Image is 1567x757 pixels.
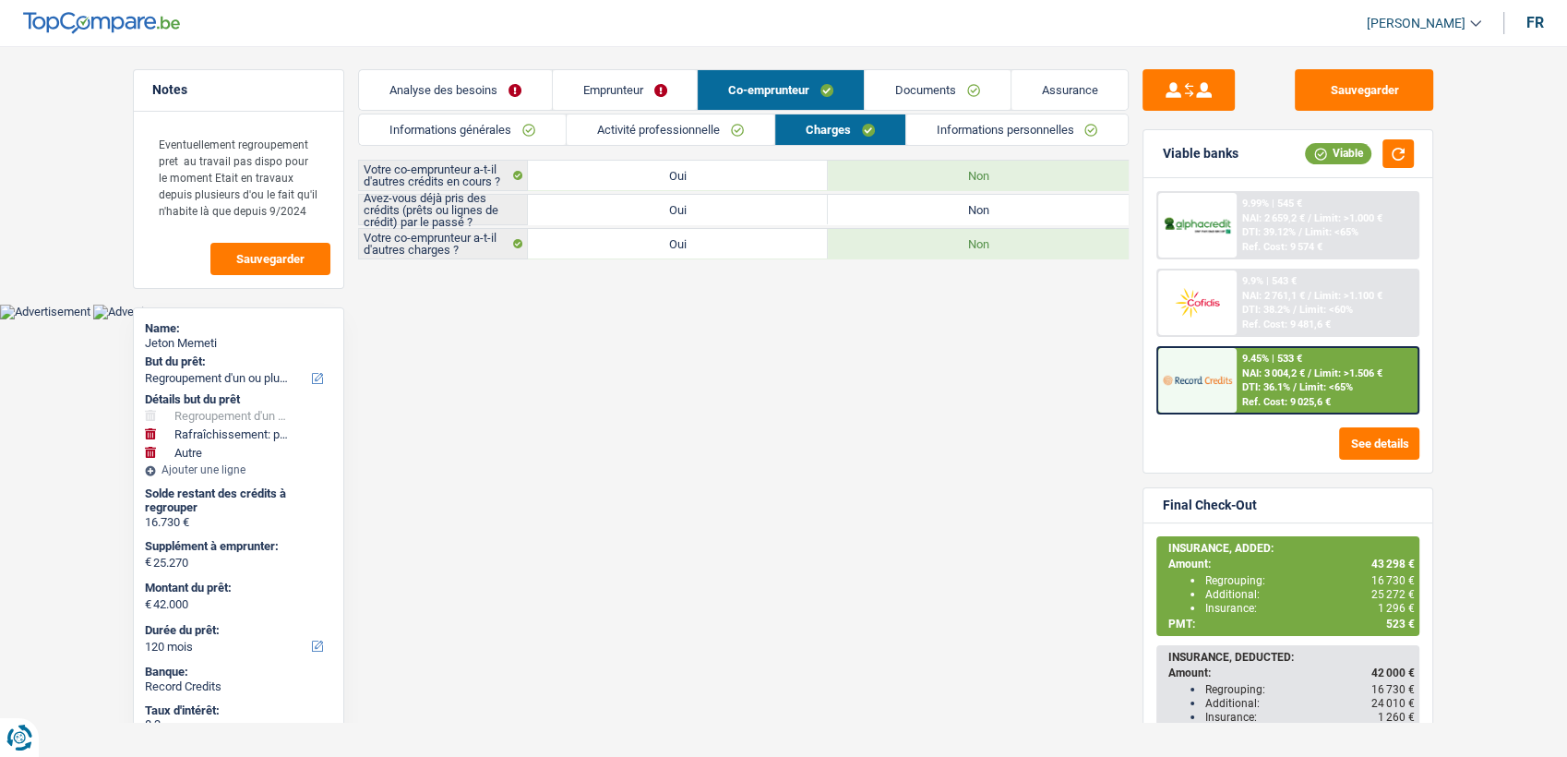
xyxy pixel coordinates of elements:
span: Limit: <65% [1305,226,1358,238]
span: 523 € [1385,618,1414,631]
div: 9.45% | 533 € [1242,353,1302,365]
span: € [145,555,151,570]
span: Limit: >1.506 € [1314,367,1382,379]
span: / [1308,367,1311,379]
button: Sauvegarder [210,243,330,275]
span: 16 730 € [1370,574,1414,587]
span: / [1308,212,1311,224]
a: Documents [865,70,1011,110]
div: Insurance: [1204,711,1414,724]
label: Supplément à emprunter: [145,539,329,554]
a: Co-emprunteur [698,70,864,110]
div: Regrouping: [1204,683,1414,696]
div: Additional: [1204,697,1414,710]
div: Viable banks [1162,146,1238,162]
div: PMT: [1167,618,1414,631]
a: Activité professionnelle [567,114,774,145]
a: [PERSON_NAME] [1352,8,1481,39]
span: Limit: <65% [1299,381,1353,393]
span: € [145,597,151,612]
span: [PERSON_NAME] [1367,16,1465,31]
span: / [1293,381,1297,393]
h5: Notes [152,82,325,98]
span: DTI: 38.2% [1242,304,1290,316]
span: NAI: 2 761,1 € [1242,290,1305,302]
div: 16.730 € [145,515,332,530]
div: Ajouter une ligne [145,463,332,476]
div: Solde restant des crédits à regrouper [145,487,332,515]
img: Cofidis [1163,285,1231,319]
div: Détails but du prêt [145,392,332,407]
span: DTI: 36.1% [1242,381,1290,393]
span: DTI: 39.12% [1242,226,1296,238]
div: Ref. Cost: 9 574 € [1242,241,1322,253]
span: NAI: 3 004,2 € [1242,367,1305,379]
div: Additional: [1204,588,1414,601]
span: Sauvegarder [236,253,305,265]
div: Insurance: [1204,602,1414,615]
div: Banque: [145,665,332,679]
span: NAI: 2 659,2 € [1242,212,1305,224]
div: Final Check-Out [1162,498,1256,513]
a: Assurance [1011,70,1129,110]
div: Ref. Cost: 9 025,6 € [1242,396,1331,408]
div: Record Credits [145,679,332,694]
span: Limit: >1.000 € [1314,212,1382,224]
span: 1 260 € [1377,711,1414,724]
label: Durée du prêt: [145,623,329,638]
div: INSURANCE, DEDUCTED: [1167,651,1414,664]
img: Advertisement [93,305,184,319]
div: Taux d'intérêt: [145,703,332,718]
span: 43 298 € [1370,558,1414,571]
div: Amount: [1167,667,1414,679]
label: Avez-vous déjà pris des crédits (prêts ou lignes de crédit) par le passé ? [359,195,528,224]
label: Non [828,195,1128,224]
a: Charges [775,114,905,145]
div: Amount: [1167,558,1414,571]
label: Oui [528,229,828,258]
label: Votre co-emprunteur a-t-il d'autres charges ? [359,229,528,258]
label: Montant du prêt: [145,581,329,595]
div: Name: [145,321,332,336]
button: See details [1339,427,1419,460]
label: Oui [528,195,828,224]
label: Non [828,161,1128,190]
span: 42 000 € [1370,667,1414,679]
div: Ref. Cost: 9 481,6 € [1242,318,1331,330]
div: fr [1526,14,1544,31]
a: Informations générales [359,114,566,145]
div: Regrouping: [1204,574,1414,587]
span: / [1293,304,1297,316]
span: / [1308,290,1311,302]
span: 16 730 € [1370,683,1414,696]
div: 8.2 [145,717,332,732]
a: Informations personnelles [906,114,1129,145]
div: Viable [1305,143,1371,163]
label: But du prêt: [145,354,329,369]
img: AlphaCredit [1163,215,1231,236]
label: Oui [528,161,828,190]
span: 25 272 € [1370,588,1414,601]
div: 9.99% | 545 € [1242,198,1302,210]
span: 24 010 € [1370,697,1414,710]
span: 1 296 € [1377,602,1414,615]
div: INSURANCE, ADDED: [1167,542,1414,555]
span: Limit: <60% [1299,304,1353,316]
button: Sauvegarder [1295,69,1433,111]
span: / [1298,226,1302,238]
div: Jeton Memeti [145,336,332,351]
div: 9.9% | 543 € [1242,275,1297,287]
span: Limit: >1.100 € [1314,290,1382,302]
img: TopCompare Logo [23,12,180,34]
a: Emprunteur [553,70,698,110]
img: Record Credits [1163,363,1231,397]
a: Analyse des besoins [359,70,552,110]
label: Votre co-emprunteur a-t-il d'autres crédits en cours ? [359,161,528,190]
label: Non [828,229,1128,258]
